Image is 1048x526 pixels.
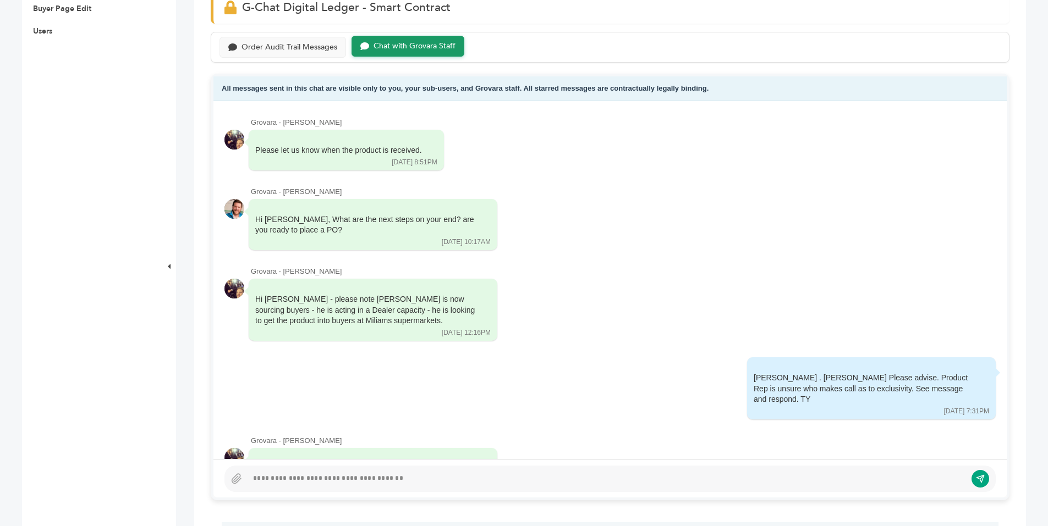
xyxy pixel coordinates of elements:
div: Order Audit Trail Messages [242,43,337,52]
div: Grovara - [PERSON_NAME] [251,118,996,128]
div: Chat with Grovara Staff [374,42,456,51]
div: Hi [PERSON_NAME], What are the next steps on your end? are you ready to place a PO? [255,214,475,236]
div: Hi [PERSON_NAME] - please note [PERSON_NAME] is now sourcing buyers - he is acting in a Dealer ca... [255,294,475,326]
div: Please let us know when the product is received. [255,145,422,156]
a: Users [33,26,52,36]
a: Buyer Page Edit [33,3,91,14]
div: All messages sent in this chat are visible only to you, your sub-users, and Grovara staff. All st... [213,76,1007,101]
div: [DATE] 7:31PM [944,407,989,416]
div: [DATE] 12:16PM [442,328,491,337]
div: [DATE] 10:17AM [442,237,491,247]
div: [PERSON_NAME] . [PERSON_NAME] Please advise. Product Rep is unsure who makes call as to exclusivi... [754,373,974,405]
div: Grovara - [PERSON_NAME] [251,187,996,197]
div: Grovara - [PERSON_NAME] [251,267,996,276]
div: [DATE] 8:51PM [392,158,437,167]
div: Grovara - [PERSON_NAME] [251,436,996,446]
